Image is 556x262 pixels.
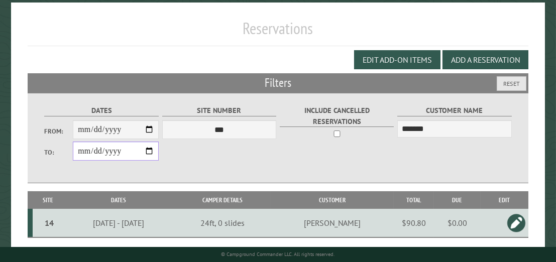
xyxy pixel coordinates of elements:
img: website_grey.svg [16,26,24,34]
td: 24ft, 0 slides [174,209,271,237]
img: tab_keywords_by_traffic_grey.svg [100,63,108,71]
div: 14 [37,218,61,228]
div: Domain: [DOMAIN_NAME] [26,26,110,34]
label: Customer Name [397,105,512,116]
div: Domain Overview [38,64,90,71]
div: [DATE] - [DATE] [64,218,172,228]
button: Reset [497,76,526,91]
th: Dates [63,191,174,209]
img: tab_domain_overview_orange.svg [27,63,35,71]
h2: Filters [28,73,528,92]
h1: Reservations [28,19,528,46]
th: Customer [271,191,394,209]
div: v 4.0.25 [28,16,49,24]
button: Edit Add-on Items [354,50,440,69]
img: logo_orange.svg [16,16,24,24]
td: $90.80 [394,209,434,237]
td: $0.00 [434,209,481,237]
th: Edit [481,191,528,209]
th: Site [33,191,63,209]
th: Camper Details [174,191,271,209]
th: Due [434,191,481,209]
th: Total [394,191,434,209]
small: © Campground Commander LLC. All rights reserved. [221,251,335,257]
label: Include Cancelled Reservations [280,105,394,127]
td: [PERSON_NAME] [271,209,394,237]
label: To: [44,148,73,157]
label: From: [44,126,73,136]
div: Keywords by Traffic [111,64,169,71]
label: Dates [44,105,159,116]
button: Add a Reservation [442,50,528,69]
label: Site Number [162,105,277,116]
